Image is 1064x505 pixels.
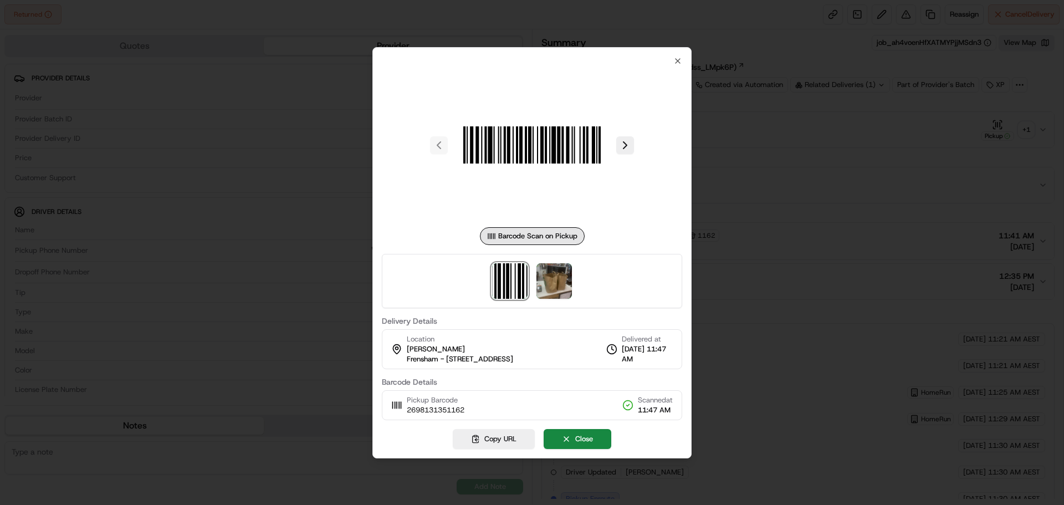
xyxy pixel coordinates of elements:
img: barcode_scan_on_pickup image [452,65,612,225]
span: [PERSON_NAME] [407,344,465,354]
span: Location [407,334,434,344]
label: Barcode Details [382,378,682,386]
span: [DATE] 11:47 AM [622,344,673,364]
span: Pickup Barcode [407,395,464,405]
button: Start new chat [188,109,202,123]
button: Copy URL [453,429,535,449]
div: Start new chat [38,106,182,117]
img: 1736555255976-a54dd68f-1ca7-489b-9aae-adbdc363a1c4 [11,106,31,126]
span: Scanned at [638,395,673,405]
div: 📗 [11,162,20,171]
input: Got a question? Start typing here... [29,72,199,83]
a: Powered byPylon [78,187,134,196]
span: Delivered at [622,334,673,344]
img: Nash [11,11,33,33]
img: photo_proof_of_delivery image [536,263,572,299]
label: Delivery Details [382,317,682,325]
span: 11:47 AM [638,405,673,415]
span: Knowledge Base [22,161,85,172]
span: Pylon [110,188,134,196]
span: 2698131351162 [407,405,464,415]
div: Barcode Scan on Pickup [480,227,585,245]
a: 💻API Documentation [89,156,182,176]
span: API Documentation [105,161,178,172]
div: 💻 [94,162,103,171]
div: We're available if you need us! [38,117,140,126]
a: 📗Knowledge Base [7,156,89,176]
button: Close [544,429,611,449]
span: Frensham - [STREET_ADDRESS] [407,354,513,364]
p: Welcome 👋 [11,44,202,62]
img: barcode_scan_on_pickup image [492,263,528,299]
